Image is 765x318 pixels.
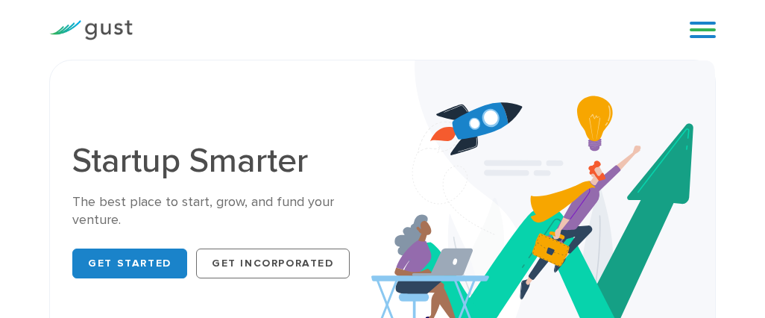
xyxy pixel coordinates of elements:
[49,20,133,40] img: Gust Logo
[72,144,371,178] h1: Startup Smarter
[196,249,350,278] a: Get Incorporated
[72,249,187,278] a: Get Started
[72,193,371,229] div: The best place to start, grow, and fund your venture.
